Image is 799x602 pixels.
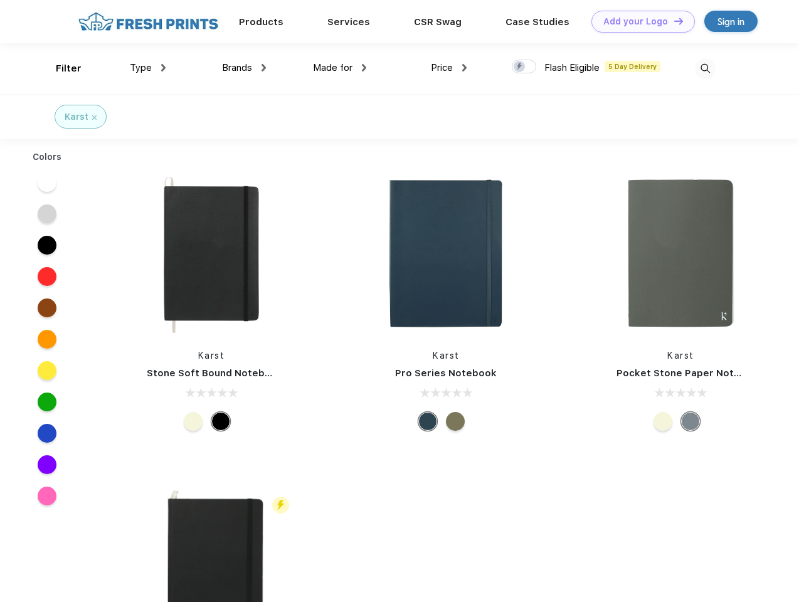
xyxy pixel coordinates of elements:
img: dropdown.png [262,64,266,71]
a: Pocket Stone Paper Notebook [616,367,765,379]
div: Colors [23,150,71,164]
div: Navy [418,412,437,431]
a: Products [239,16,283,28]
img: dropdown.png [161,64,166,71]
a: Karst [667,351,694,361]
span: Made for [313,62,352,73]
img: func=resize&h=266 [128,170,295,337]
a: Karst [433,351,460,361]
span: Brands [222,62,252,73]
div: Karst [65,110,88,124]
span: Price [431,62,453,73]
div: Black [211,412,230,431]
a: Services [327,16,370,28]
div: Olive [446,412,465,431]
img: flash_active_toggle.svg [272,497,289,514]
a: Karst [198,351,225,361]
div: Add your Logo [603,16,668,27]
a: Sign in [704,11,758,32]
div: Beige [653,412,672,431]
img: desktop_search.svg [695,58,716,79]
div: Sign in [717,14,744,29]
span: 5 Day Delivery [605,61,660,72]
a: Pro Series Notebook [395,367,497,379]
div: Filter [56,61,82,76]
img: filter_cancel.svg [92,115,97,120]
a: CSR Swag [414,16,462,28]
span: Flash Eligible [544,62,600,73]
div: Beige [184,412,203,431]
a: Stone Soft Bound Notebook [147,367,283,379]
img: dropdown.png [462,64,467,71]
img: dropdown.png [362,64,366,71]
img: DT [674,18,683,24]
img: fo%20logo%202.webp [75,11,222,33]
img: func=resize&h=266 [362,170,529,337]
img: func=resize&h=266 [598,170,765,337]
span: Type [130,62,152,73]
div: Gray [681,412,700,431]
